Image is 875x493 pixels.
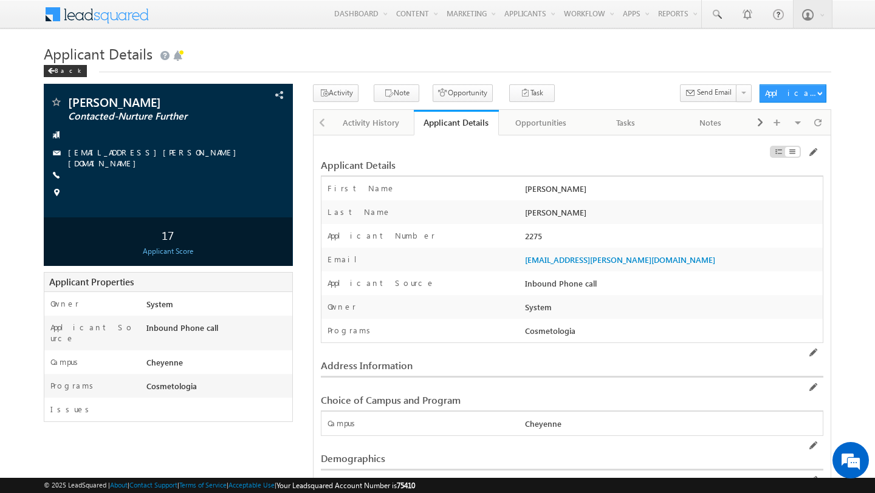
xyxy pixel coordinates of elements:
div: Notes [678,115,743,130]
span: Send Email [697,87,732,98]
a: Contact Support [129,481,177,489]
span: Applicant Properties [49,276,134,288]
div: Address Information [321,360,651,371]
a: Back [44,64,93,75]
div: Applicant Score [47,246,289,257]
a: About [110,481,128,489]
button: Task [509,84,555,102]
div: System [522,301,823,318]
a: Applicant Details [414,110,499,135]
div: Cosmetologia [522,325,823,342]
span: Your Leadsquared Account Number is [276,481,415,490]
label: First Name [328,183,396,194]
label: Programs [328,325,375,336]
div: Inbound Phone call [522,277,823,294]
div: Tasks [593,115,657,130]
label: Programs [50,380,98,391]
a: Tasks [583,110,668,135]
div: 2275 [522,230,823,247]
a: Acceptable Use [228,481,275,489]
div: System [143,298,292,315]
div: Choice of Campus and Program [321,395,651,406]
label: Owner [328,301,356,312]
a: Opportunities [499,110,584,135]
div: Applicant Details [321,160,651,171]
label: Applicant Source [328,277,435,288]
div: [PERSON_NAME] [522,183,823,200]
a: [EMAIL_ADDRESS][PERSON_NAME][DOMAIN_NAME] [68,147,242,168]
a: Activity History [329,110,414,135]
label: Campus [328,418,360,429]
div: [PERSON_NAME] [522,206,823,223]
label: Applicant Number [328,230,435,241]
div: Applicant Actions [765,87,817,98]
button: Activity [313,84,359,102]
label: Applicant Source [50,322,134,344]
div: Applicant Details [423,117,490,128]
label: Email [328,254,366,265]
span: © 2025 LeadSquared | | | | | [44,480,415,491]
div: Cheyenne [143,356,292,373]
span: Contacted-Nurture Further [68,110,222,123]
div: Cheyenne [522,418,823,435]
div: Opportunities [509,115,573,130]
button: Note [374,84,419,102]
a: Notes [668,110,753,135]
button: Opportunity [433,84,493,102]
label: Last Name [328,206,391,217]
div: Back [44,65,87,77]
div: Inbound Phone call [143,322,292,339]
div: Demographics [321,453,651,464]
label: Owner [50,298,79,309]
span: 75410 [397,481,415,490]
div: Cosmetologia [143,380,292,397]
a: [EMAIL_ADDRESS][PERSON_NAME][DOMAIN_NAME] [525,254,715,265]
button: Send Email [680,84,737,102]
label: Campus [50,356,83,367]
label: Issues [50,404,94,415]
button: Applicant Actions [760,84,826,103]
span: Applicant Details [44,44,153,63]
a: Terms of Service [179,481,227,489]
div: Activity History [339,115,403,130]
span: [PERSON_NAME] [68,96,222,108]
div: 17 [47,223,289,246]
